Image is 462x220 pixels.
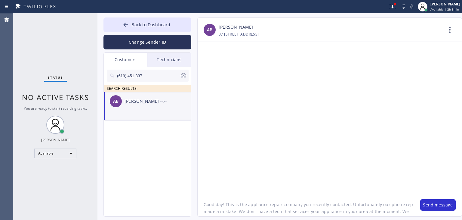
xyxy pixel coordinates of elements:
[207,27,212,33] span: AB
[420,199,456,211] button: Send message
[34,149,76,158] div: Available
[147,53,191,67] div: Technicians
[103,35,191,49] button: Change Sender ID
[48,75,63,80] span: Status
[131,22,170,27] span: Back to Dashboard
[198,193,414,216] textarea: Good day! This is the appliance repair company you recently contacted. Unfortunately our phone re...
[41,137,69,143] div: [PERSON_NAME]
[219,31,259,38] div: 37 [STREET_ADDRESS]
[107,86,137,91] span: SEARCH RESULTS:
[22,92,89,102] span: No active tasks
[116,70,180,82] input: Search
[408,2,416,11] button: Mute
[24,106,87,111] span: You are ready to start receiving tasks.
[113,98,119,105] span: AB
[125,98,160,105] div: [PERSON_NAME]
[430,7,459,11] span: Available | 2h 3min
[430,2,460,7] div: [PERSON_NAME]
[219,24,253,31] a: [PERSON_NAME]
[103,17,191,32] button: Back to Dashboard
[104,53,147,67] div: Customers
[160,98,192,105] div: --:--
